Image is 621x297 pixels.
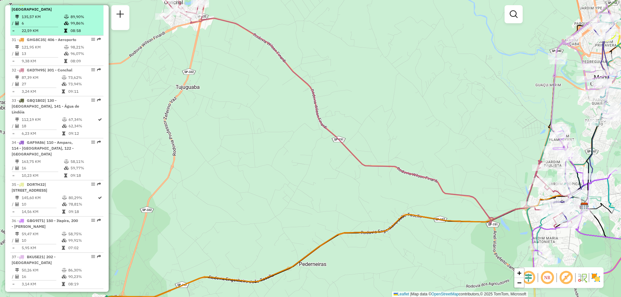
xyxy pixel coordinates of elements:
[68,81,101,87] td: 73,94%
[514,278,524,288] a: Zoom out
[70,27,101,34] td: 08:58
[21,116,62,123] td: 112,19 KM
[12,201,15,207] td: /
[21,123,62,129] td: 18
[97,182,101,186] em: Rota exportada
[62,239,67,242] i: % de utilização da cubagem
[12,37,76,42] span: 31 -
[64,21,69,25] i: % de utilização da cubagem
[12,123,15,129] td: /
[98,118,102,122] i: Rota otimizada
[539,270,555,285] span: Ocultar NR
[68,267,101,273] td: 86,30%
[12,98,79,114] span: | 130 - [GEOGRAPHIC_DATA], 141 - Água de Lindóia
[64,166,69,170] i: % de utilização da cubagem
[27,182,45,187] span: DOR7H32
[15,239,19,242] i: Total de Atividades
[15,196,19,200] i: Distância Total
[21,195,62,201] td: 145,60 KM
[517,279,521,287] span: −
[68,201,97,207] td: 78,81%
[21,130,62,137] td: 6,23 KM
[62,210,65,214] i: Tempo total em rota
[91,140,95,144] em: Opções
[68,74,101,81] td: 73,62%
[12,50,15,57] td: /
[62,275,67,279] i: % de utilização da cubagem
[12,165,15,171] td: /
[12,281,15,287] td: =
[64,15,69,19] i: % de utilização do peso
[21,172,64,179] td: 10,23 KM
[410,292,411,296] span: |
[70,20,101,27] td: 99,86%
[517,269,521,277] span: +
[64,29,67,33] i: Tempo total em rota
[21,14,64,20] td: 135,57 KM
[91,98,95,102] em: Opções
[21,81,61,87] td: 27
[15,166,19,170] i: Total de Atividades
[591,272,601,283] img: Exibir/Ocultar setores
[507,8,520,21] a: Exibir filtros
[21,44,64,50] td: 121,95 KM
[97,140,101,144] em: Rota exportada
[27,1,43,6] span: BZG6I43
[62,202,67,206] i: % de utilização da cubagem
[12,172,15,179] td: =
[62,76,67,80] i: % de utilização do peso
[27,37,45,42] span: GHG8C35
[62,132,65,135] i: Tempo total em rota
[91,68,95,72] em: Opções
[68,208,97,215] td: 09:18
[68,123,97,129] td: 62,34%
[68,195,97,201] td: 80,29%
[15,52,19,56] i: Total de Atividades
[68,281,101,287] td: 08:19
[62,124,67,128] i: % de utilização da cubagem
[97,255,101,259] em: Rota exportada
[21,273,61,280] td: 16
[12,254,56,265] span: 37 -
[97,68,101,72] em: Rota exportada
[12,182,47,193] span: | [STREET_ADDRESS]
[21,74,61,81] td: 87,39 KM
[580,202,589,211] img: CDD Mogi Mirim
[21,267,61,273] td: 50,26 KM
[12,182,47,193] span: 35 -
[12,1,55,12] span: | 400 - [GEOGRAPHIC_DATA]
[70,58,101,64] td: 08:09
[68,116,97,123] td: 67,34%
[70,165,101,171] td: 59,77%
[21,281,61,287] td: 3,14 KM
[21,50,64,57] td: 13
[12,218,78,229] span: 36 -
[15,160,19,164] i: Distância Total
[12,88,15,95] td: =
[91,255,95,259] em: Opções
[21,88,61,95] td: 3,24 KM
[45,68,72,72] span: | 301 - Conchal
[21,208,62,215] td: 14,56 KM
[577,272,587,283] img: Fluxo de ruas
[15,202,19,206] i: Total de Atividades
[12,140,74,156] span: 34 -
[15,118,19,122] i: Distância Total
[21,237,61,244] td: 10
[15,76,19,80] i: Distância Total
[62,232,67,236] i: % de utilização do peso
[70,172,101,179] td: 09:18
[68,273,101,280] td: 90,23%
[15,82,19,86] i: Total de Atividades
[64,174,67,177] i: Tempo total em rota
[27,140,44,145] span: GAF9A86
[12,1,55,12] span: 30 -
[68,88,101,95] td: 09:11
[91,182,95,186] em: Opções
[68,237,101,244] td: 99,91%
[12,254,56,265] span: | 202 - [GEOGRAPHIC_DATA]
[97,98,101,102] em: Rota exportada
[70,44,101,50] td: 98,21%
[558,270,574,285] span: Exibir rótulo
[21,245,61,251] td: 5,95 KM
